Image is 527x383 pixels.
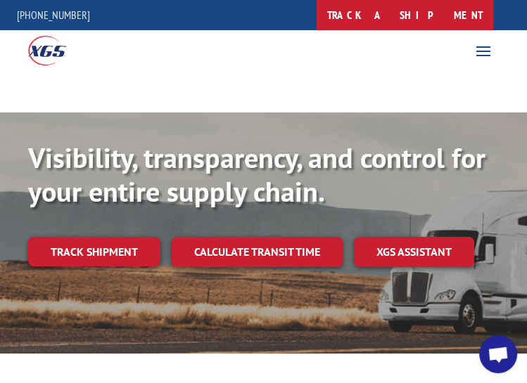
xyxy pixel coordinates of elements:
[479,335,517,373] div: Open chat
[28,237,160,266] a: Track shipment
[28,139,485,209] b: Visibility, transparency, and control for your entire supply chain.
[17,8,90,22] a: [PHONE_NUMBER]
[172,237,343,267] a: Calculate transit time
[354,237,474,267] a: XGS ASSISTANT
